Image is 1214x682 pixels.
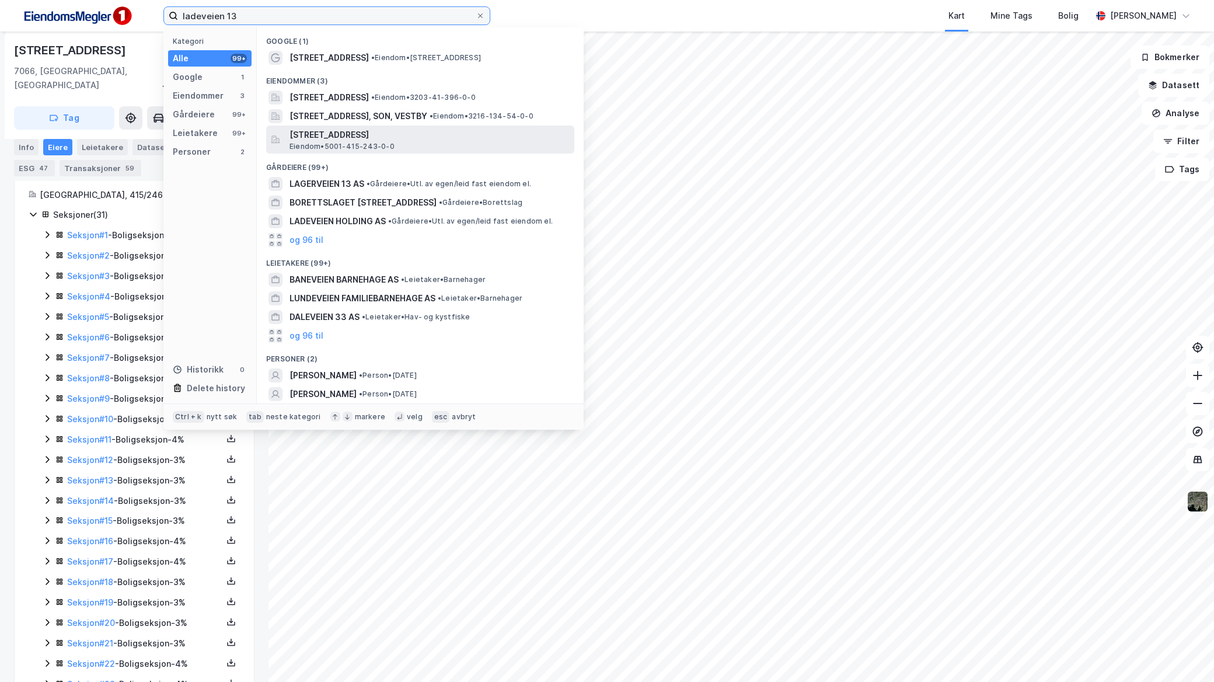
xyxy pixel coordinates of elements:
span: [PERSON_NAME] [289,368,357,382]
div: - Boligseksjon - 3% [67,453,222,467]
div: - Boligseksjon - 4% [67,433,222,447]
a: Seksjon#19 [67,597,113,607]
a: Seksjon#10 [67,414,113,424]
div: 59 [123,162,137,174]
div: Ctrl + k [173,411,204,423]
a: Seksjon#2 [67,250,110,260]
span: • [371,53,375,62]
div: - Boligseksjon - 3% [67,494,222,508]
div: - Boligseksjon - 3% [67,636,222,650]
span: • [388,217,392,225]
span: LADEVEIEN HOLDING AS [289,214,386,228]
button: Tag [14,106,114,130]
a: Seksjon#18 [67,577,113,587]
div: - Boligseksjon - 4% [67,310,222,324]
div: Mine Tags [990,9,1032,23]
div: 3 [238,91,247,100]
div: Delete history [187,381,245,395]
div: - Boligseksjon - 3% [67,249,222,263]
a: Seksjon#8 [67,373,110,383]
div: - Boligseksjon - 3% [67,616,222,630]
div: velg [407,412,423,422]
a: Seksjon#3 [67,271,110,281]
div: - Boligseksjon - 4% [67,555,222,569]
a: Seksjon#7 [67,353,110,363]
div: markere [355,412,385,422]
div: - Boligseksjon - 3% [67,596,222,610]
div: - Boligseksjon - 3% [67,514,222,528]
div: Personer [173,145,211,159]
a: Seksjon#9 [67,394,110,403]
a: Seksjon#14 [67,496,114,506]
span: Person • [DATE] [359,371,417,380]
span: BANEVEIEN BARNEHAGE AS [289,273,399,287]
a: Seksjon#4 [67,291,110,301]
span: Person • [DATE] [359,389,417,399]
div: 99+ [231,128,247,138]
a: Seksjon#15 [67,516,113,526]
span: Leietaker • Barnehager [401,275,486,284]
a: Seksjon#11 [67,434,111,444]
a: Seksjon#20 [67,618,115,628]
div: - Boligseksjon - 4% [67,657,222,671]
span: • [439,198,442,207]
div: - Boligseksjon - 3% [67,330,222,345]
div: ESG [14,160,55,176]
div: - Boligseksjon - 3% [67,474,222,488]
div: 7066, [GEOGRAPHIC_DATA], [GEOGRAPHIC_DATA] [14,64,162,92]
div: 47 [37,162,50,174]
span: [STREET_ADDRESS] [289,91,369,105]
div: 99+ [231,110,247,119]
span: • [362,312,365,321]
div: - Boligseksjon - 4% [67,412,222,426]
div: Seksjoner ( 31 ) [53,208,240,222]
a: Seksjon#22 [67,659,115,669]
div: Kontrollprogram for chat [1156,626,1214,682]
div: - Boligseksjon - 4% [67,534,222,548]
img: F4PB6Px+NJ5v8B7XTbfpPpyloAAAAASUVORK5CYII= [19,3,135,29]
span: • [430,112,433,120]
span: Eiendom • 3203-41-396-0-0 [371,93,476,102]
div: Eiendommer (3) [257,67,584,88]
div: Alle [173,51,189,65]
div: Personer (2) [257,345,584,366]
button: Tags [1155,158,1209,181]
div: - Boligseksjon - 3% [67,371,222,385]
a: Seksjon#16 [67,536,113,546]
div: Transaksjoner [60,160,141,176]
span: Eiendom • 5001-415-243-0-0 [289,142,395,151]
div: - Boligseksjon - 4% [67,269,222,283]
button: Analyse [1142,102,1209,125]
div: nytt søk [207,412,238,422]
div: Leietakere [77,139,128,155]
a: Seksjon#12 [67,455,113,465]
div: - Boligseksjon - 3% [67,392,222,406]
div: - Boligseksjon - 2% [67,351,222,365]
span: • [367,179,370,188]
div: Eiendommer [173,89,224,103]
span: • [401,275,404,284]
span: • [359,389,362,398]
div: [GEOGRAPHIC_DATA], 415/246 [40,188,240,202]
div: 2 [238,147,247,156]
button: og 96 til [289,233,323,247]
div: Kart [948,9,965,23]
a: Seksjon#13 [67,475,113,485]
span: • [359,371,362,380]
div: 99+ [231,54,247,63]
span: • [371,93,375,102]
span: Leietaker • Hav- og kystfiske [362,312,470,322]
div: Kategori [173,37,252,46]
div: Eiere [43,139,72,155]
div: Leietakere (99+) [257,249,584,270]
a: Seksjon#17 [67,556,113,566]
a: Seksjon#5 [67,312,109,322]
div: [GEOGRAPHIC_DATA], 415/246 [162,64,254,92]
div: [STREET_ADDRESS] [14,41,128,60]
button: Bokmerker [1131,46,1209,69]
button: og 96 til [289,329,323,343]
span: Gårdeiere • Utl. av egen/leid fast eiendom el. [388,217,553,226]
a: Seksjon#6 [67,332,110,342]
div: esc [432,411,450,423]
span: BORETTSLAGET [STREET_ADDRESS] [289,196,437,210]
